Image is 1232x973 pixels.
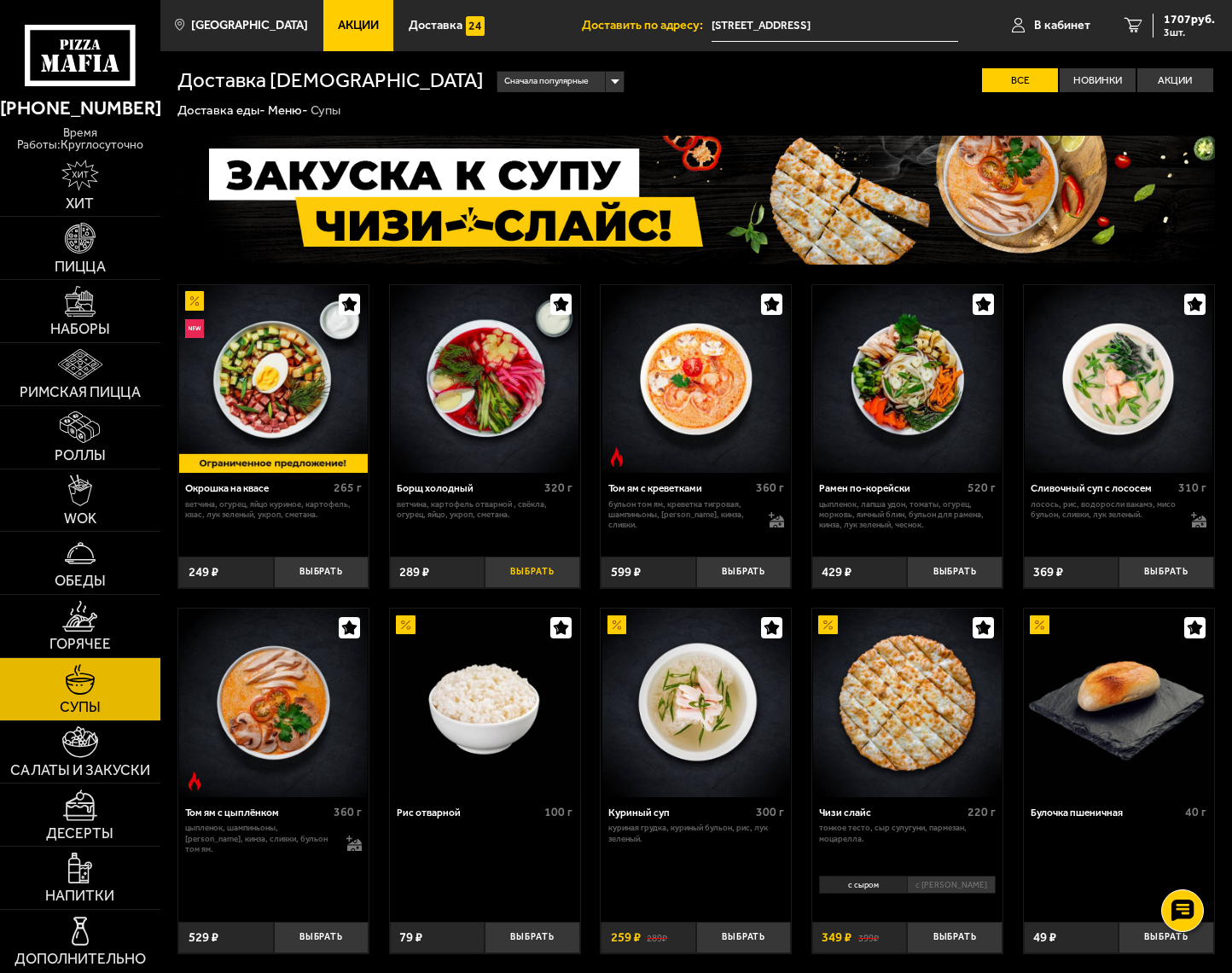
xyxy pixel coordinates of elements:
span: Обеды [55,574,106,588]
span: Супы [60,700,101,714]
span: [GEOGRAPHIC_DATA] [191,20,308,32]
div: Булочка пшеничная [1031,807,1182,819]
span: Роллы [55,448,106,463]
span: 429 ₽ [822,566,851,579]
li: с [PERSON_NAME] [907,876,996,894]
a: Меню- [268,102,308,118]
div: Сливочный суп с лососем [1031,482,1175,494]
span: 79 ₽ [399,931,422,944]
button: Выбрать [1119,922,1214,953]
button: Выбрать [274,556,369,588]
span: Сначала популярные [504,69,589,94]
span: Горячее [49,637,111,651]
span: 3 шт. [1164,27,1215,38]
span: Дополнительно [15,952,146,966]
a: Борщ холодный [390,285,580,473]
a: Доставка еды- [177,102,265,118]
a: Острое блюдоТом ям с цыплёнком [178,609,369,796]
h1: Доставка [DEMOGRAPHIC_DATA] [177,70,484,90]
span: Хит [66,196,94,211]
p: лосось, рис, водоросли вакамэ, мисо бульон, сливки, лук зеленый. [1031,499,1179,520]
span: 599 ₽ [611,566,641,579]
div: Том ям с цыплёнком [185,807,329,819]
span: Десерты [46,826,113,841]
button: Выбрать [696,556,792,588]
s: 399 ₽ [858,931,879,944]
p: цыпленок, шампиньоны, [PERSON_NAME], кинза, сливки, бульон том ям. [185,823,334,854]
img: Сливочный суп с лососем [1025,285,1212,473]
a: АкционныйБулочка пшеничная [1024,609,1214,796]
span: 349 ₽ [822,931,851,944]
span: 249 ₽ [189,566,218,579]
span: 289 ₽ [399,566,429,579]
span: Салаты и закуски [10,763,150,778]
img: Рамен по-корейски [813,285,1001,473]
img: Акционный [396,615,416,635]
button: Выбрать [274,922,369,953]
a: Сливочный суп с лососем [1024,285,1214,473]
button: Выбрать [1119,556,1214,588]
img: 15daf4d41897b9f0e9f617042186c801.svg [466,16,485,36]
div: Том ям с креветками [608,482,753,494]
img: Чизи слайс [813,609,1001,796]
span: 259 ₽ [611,931,641,944]
button: Выбрать [907,922,1002,953]
img: Куриный суп [602,609,790,796]
button: Выбрать [485,922,580,953]
div: Супы [311,102,340,119]
p: ветчина, картофель отварной , свёкла, огурец, яйцо, укроп, сметана. [397,499,573,520]
span: 320 г [544,481,572,495]
img: Острое блюдо [185,772,205,791]
span: Римская пицца [20,385,141,399]
a: АкционныйЧизи слайс [812,609,1002,796]
li: с сыром [819,876,907,894]
a: Острое блюдоТом ям с креветками [601,285,791,473]
span: 529 ₽ [189,931,218,944]
div: Борщ холодный [397,482,541,494]
span: 520 г [968,481,996,495]
button: Выбрать [907,556,1002,588]
a: АкционныйКуриный суп [601,609,791,796]
span: Акции [338,20,379,32]
img: Борщ холодный [391,285,578,473]
img: Острое блюдо [607,447,627,467]
button: Выбрать [485,556,580,588]
p: бульон том ям, креветка тигровая, шампиньоны, [PERSON_NAME], кинза, сливки. [608,499,757,530]
label: Акции [1137,68,1213,92]
div: Окрошка на квасе [185,482,329,494]
span: Доставить по адресу: [582,20,712,32]
p: ветчина, огурец, яйцо куриное, картофель, квас, лук зеленый, укроп, сметана. [185,499,362,520]
span: 265 г [334,481,362,495]
span: Наборы [50,322,110,336]
span: 369 ₽ [1033,566,1063,579]
span: 360 г [756,481,784,495]
div: Рис отварной [397,807,541,819]
span: улица Добровольцев, 58, подъезд 1 [712,10,958,42]
span: Пицца [55,259,106,274]
img: Булочка пшеничная [1025,609,1212,796]
input: Ваш адрес доставки [712,10,958,42]
img: Том ям с цыплёнком [179,609,367,796]
p: цыпленок, лапша удон, томаты, огурец, морковь, яичный блин, бульон для рамена, кинза, лук зеленый... [819,499,996,530]
span: 310 г [1178,481,1206,495]
img: Рис отварной [391,609,578,796]
span: 100 г [544,805,572,819]
p: куриная грудка, куриный бульон, рис, лук зеленый. [608,823,785,843]
img: Новинка [185,319,205,339]
span: 1707 руб. [1164,14,1215,26]
a: Рамен по-корейски [812,285,1002,473]
span: Доставка [409,20,462,32]
span: 360 г [334,805,362,819]
div: Рамен по-корейски [819,482,963,494]
a: АкционныйНовинкаОкрошка на квасе [178,285,369,473]
span: Напитки [45,889,114,903]
p: тонкое тесто, сыр сулугуни, пармезан, моцарелла. [819,823,996,843]
span: 49 ₽ [1033,931,1056,944]
img: Окрошка на квасе [179,285,367,473]
span: В кабинет [1034,20,1090,32]
img: Акционный [185,291,205,311]
div: Куриный суп [608,807,753,819]
div: Чизи слайс [819,807,963,819]
span: WOK [64,511,96,526]
div: 0 [812,871,1002,912]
